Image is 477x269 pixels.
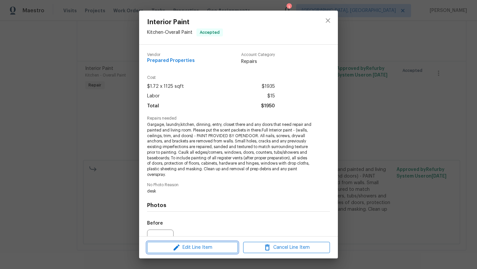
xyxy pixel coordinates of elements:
[147,122,312,178] span: Gargage, laundry,kitchen, dinning, entry, closet there and any doors that need repair and painted...
[147,202,330,209] h4: Photos
[241,58,275,65] span: Repairs
[245,243,328,252] span: Cancel Line Item
[287,4,291,11] div: 1
[267,91,275,101] span: $15
[320,13,336,28] button: close
[147,91,160,101] span: Labor
[241,53,275,57] span: Account Category
[147,116,330,121] span: Repairs needed
[147,82,184,91] span: $1.72 x 1125 sqft
[261,101,275,111] span: $1950
[149,243,236,252] span: Edit Line Item
[147,76,275,80] span: Cost
[147,101,159,111] span: Total
[147,53,195,57] span: Vendor
[147,242,238,253] button: Edit Line Item
[147,58,195,63] span: Prepared Properties
[243,242,330,253] button: Cancel Line Item
[147,183,330,187] span: No Photo Reason
[147,30,192,35] span: Kitchen - Overall Paint
[147,221,163,226] h5: Before
[197,29,222,36] span: Accepted
[147,19,223,26] span: Interior Paint
[147,188,312,194] span: desk
[262,82,275,91] span: $1935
